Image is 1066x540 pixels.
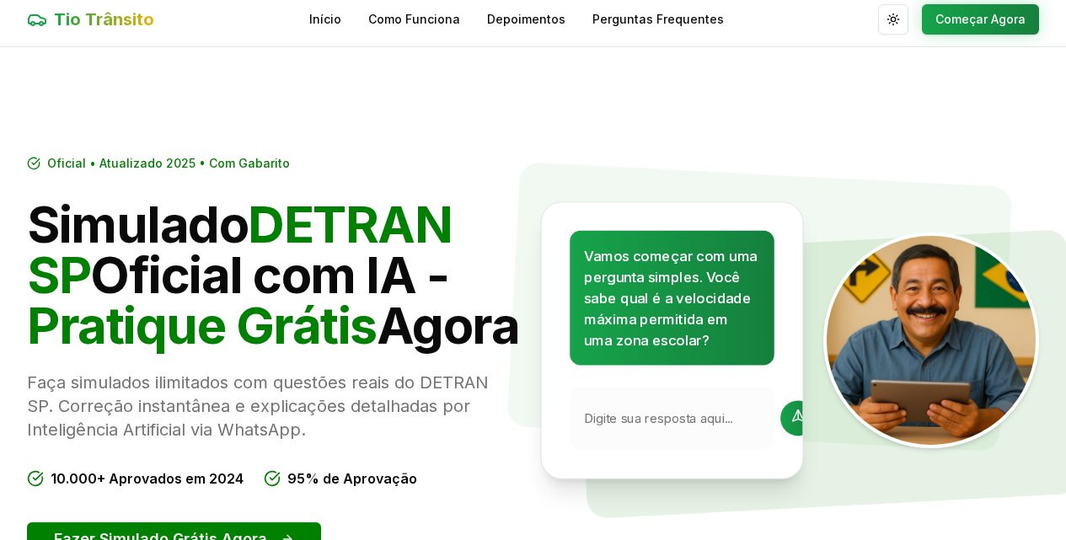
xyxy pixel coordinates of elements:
[51,468,244,489] span: 10.000+ Aprovados em 2024
[27,371,520,441] p: Faça simulados ilimitados com questões reais do DETRAN SP. Correção instantânea e explicações det...
[368,11,460,28] a: Como Funciona
[27,194,452,305] span: DETRAN SP
[287,468,417,489] span: 95% de Aprovação
[309,11,341,28] a: Início
[584,409,770,427] input: Digite sua resposta aqui...
[54,8,154,31] span: Tio Trânsito
[823,233,1039,448] img: Tio Trânsito
[47,155,290,172] span: Oficial • Atualizado 2025 • Com Gabarito
[27,199,520,350] h1: Simulado Oficial com IA - Agora
[592,11,724,28] a: Perguntas Frequentes
[27,295,377,356] span: Pratique Grátis
[487,11,565,28] a: Depoimentos
[27,8,154,31] a: Tio Trânsito
[922,4,1039,35] button: Começar Agora
[584,245,759,351] p: Vamos começar com uma pergunta simples. Você sabe qual é a velocidade máxima permitida em uma zon...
